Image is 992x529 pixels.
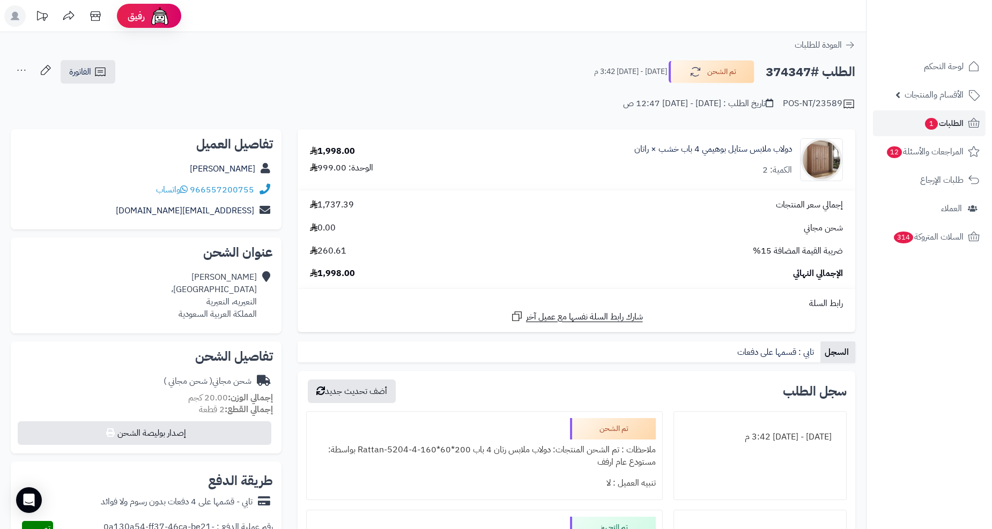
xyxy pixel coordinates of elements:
[820,341,855,363] a: السجل
[526,311,643,323] span: شارك رابط السلة نفسها مع عميل آخر
[302,297,851,310] div: رابط السلة
[308,379,396,403] button: أضف تحديث جديد
[795,39,842,51] span: العودة للطلبات
[793,267,843,280] span: الإجمالي النهائي
[310,222,336,234] span: 0.00
[886,144,964,159] span: المراجعات والأسئلة
[762,164,792,176] div: الكمية: 2
[19,138,273,151] h2: تفاصيل العميل
[188,391,273,404] small: 20.00 كجم
[190,162,255,175] a: [PERSON_NAME]
[634,143,792,155] a: دولاب ملابس ستايل بوهيمي 4 باب خشب × راتان
[570,418,656,439] div: تم الشحن
[873,167,986,193] a: طلبات الإرجاع
[873,54,986,79] a: لوحة التحكم
[228,391,273,404] strong: إجمالي الوزن:
[623,98,773,110] div: تاريخ الطلب : [DATE] - [DATE] 12:47 ص
[924,59,964,74] span: لوحة التحكم
[310,245,346,257] span: 260.61
[310,267,355,280] span: 1,998.00
[116,204,254,217] a: [EMAIL_ADDRESS][DOMAIN_NAME]
[149,5,171,27] img: ai-face.png
[164,375,251,388] div: شحن مجاني
[28,5,55,29] a: تحديثات المنصة
[19,350,273,363] h2: تفاصيل الشحن
[225,403,273,416] strong: إجمالي القطع:
[905,87,964,102] span: الأقسام والمنتجات
[925,118,938,130] span: 1
[156,183,188,196] a: واتساب
[941,201,962,216] span: العملاء
[733,341,820,363] a: تابي : قسمها على دفعات
[310,199,354,211] span: 1,737.39
[783,98,855,110] div: POS-NT/23589
[783,385,847,398] h3: سجل الطلب
[19,246,273,259] h2: عنوان الشحن
[804,222,843,234] span: شحن مجاني
[873,139,986,165] a: المراجعات والأسئلة12
[801,138,842,181] img: 1749977265-1-90x90.jpg
[310,162,373,174] div: الوحدة: 999.00
[795,39,855,51] a: العودة للطلبات
[753,245,843,257] span: ضريبة القيمة المضافة 15%
[920,173,964,188] span: طلبات الإرجاع
[190,183,254,196] a: 966557200755
[893,229,964,244] span: السلات المتروكة
[61,60,115,84] a: الفاتورة
[128,10,145,23] span: رفيق
[199,403,273,416] small: 2 قطعة
[873,224,986,250] a: السلات المتروكة314
[208,474,273,487] h2: طريقة الدفع
[766,61,855,83] h2: الطلب #374347
[680,427,840,448] div: [DATE] - [DATE] 3:42 م
[887,146,902,158] span: 12
[16,487,42,513] div: Open Intercom Messenger
[873,110,986,136] a: الطلبات1
[164,375,212,388] span: ( شحن مجاني )
[669,61,754,83] button: تم الشحن
[776,199,843,211] span: إجمالي سعر المنتجات
[101,496,253,508] div: تابي - قسّمها على 4 دفعات بدون رسوم ولا فوائد
[310,145,355,158] div: 1,998.00
[313,439,656,473] div: ملاحظات : تم الشحن المنتجات: دولاب ملابس رتان 4 باب 200*60*160-Rattan-5204-4 بواسطة: مستودع عام ارفف
[894,232,913,243] span: 314
[873,196,986,221] a: العملاء
[18,421,271,445] button: إصدار بوليصة الشحن
[924,116,964,131] span: الطلبات
[510,310,643,323] a: شارك رابط السلة نفسها مع عميل آخر
[69,65,91,78] span: الفاتورة
[313,473,656,494] div: تنبيه العميل : لا
[594,66,667,77] small: [DATE] - [DATE] 3:42 م
[171,271,257,320] div: [PERSON_NAME] [GEOGRAPHIC_DATA]، النعيريه، النعيرية المملكة العربية السعودية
